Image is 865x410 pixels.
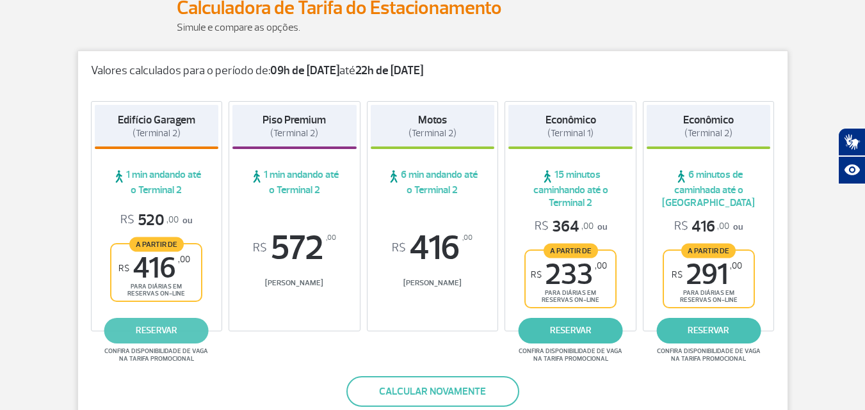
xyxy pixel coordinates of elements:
[270,127,318,139] span: (Terminal 2)
[672,269,683,280] sup: R$
[675,289,743,304] span: para diárias em reservas on-line
[418,113,447,127] strong: Motos
[537,289,604,304] span: para diárias em reservas on-line
[544,243,598,258] span: A partir de
[129,237,184,251] span: A partir de
[232,278,357,288] span: [PERSON_NAME]
[120,210,179,230] span: 520
[462,231,473,245] sup: ,00
[535,217,607,237] p: ou
[120,210,192,230] p: ou
[674,217,743,237] p: ou
[838,128,865,184] div: Plugin de acessibilidade da Hand Talk.
[178,254,190,265] sup: ,00
[730,260,742,271] sup: ,00
[232,231,357,265] span: 572
[681,243,736,258] span: A partir de
[355,63,423,78] strong: 22h de [DATE]
[392,241,406,255] sup: R$
[253,241,267,255] sup: R$
[838,156,865,184] button: Abrir recursos assistivos.
[177,20,689,35] p: Simule e compare as opções.
[122,283,190,297] span: para diárias em reservas on-line
[535,217,594,237] span: 364
[91,64,775,78] p: Valores calculados para o período de: até
[647,168,771,209] span: 6 minutos de caminhada até o [GEOGRAPHIC_DATA]
[517,347,624,363] span: Confira disponibilidade de vaga na tarifa promocional
[133,127,181,139] span: (Terminal 2)
[118,263,129,274] sup: R$
[102,347,210,363] span: Confira disponibilidade de vaga na tarifa promocional
[674,217,729,237] span: 416
[655,347,763,363] span: Confira disponibilidade de vaga na tarifa promocional
[547,127,594,139] span: (Terminal 1)
[232,168,357,196] span: 1 min andando até o Terminal 2
[672,260,742,289] span: 291
[519,318,623,343] a: reservar
[104,318,209,343] a: reservar
[371,168,495,196] span: 6 min andando até o Terminal 2
[118,113,195,127] strong: Edifício Garagem
[531,269,542,280] sup: R$
[684,127,732,139] span: (Terminal 2)
[326,231,336,245] sup: ,00
[531,260,607,289] span: 233
[118,254,190,283] span: 416
[346,376,519,407] button: Calcular novamente
[683,113,734,127] strong: Econômico
[508,168,633,209] span: 15 minutos caminhando até o Terminal 2
[656,318,761,343] a: reservar
[263,113,326,127] strong: Piso Premium
[838,128,865,156] button: Abrir tradutor de língua de sinais.
[546,113,596,127] strong: Econômico
[371,278,495,288] span: [PERSON_NAME]
[95,168,219,196] span: 1 min andando até o Terminal 2
[371,231,495,265] span: 416
[270,63,339,78] strong: 09h de [DATE]
[595,260,607,271] sup: ,00
[408,127,457,139] span: (Terminal 2)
